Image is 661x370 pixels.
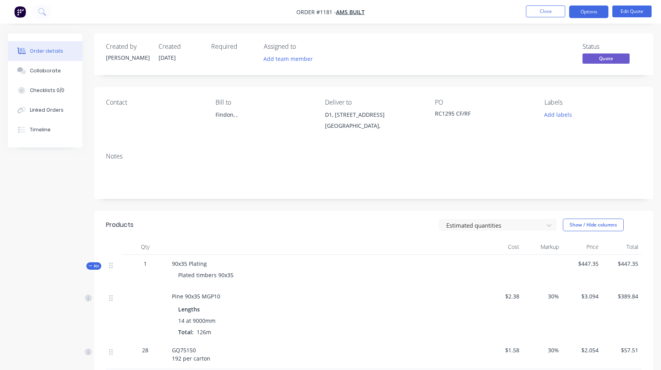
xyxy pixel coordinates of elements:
button: Order details [8,41,82,61]
span: Order #1181 - [296,8,336,16]
span: 126m [194,328,214,336]
div: Deliver to [325,99,422,106]
div: Assigned to [264,43,342,50]
button: Show / Hide columns [563,219,624,231]
div: Required [211,43,254,50]
div: Created [159,43,202,50]
div: Products [106,220,133,230]
div: Markup [522,239,562,255]
button: Add labels [540,109,576,120]
button: Linked Orders [8,100,82,120]
div: Checklists 0/0 [30,87,64,94]
button: Collaborate [8,61,82,81]
span: Quote [582,53,630,63]
div: Cost [483,239,522,255]
div: Findon, , [215,109,312,120]
span: $447.35 [565,260,599,268]
div: Bill to [215,99,312,106]
span: $2.38 [486,292,519,300]
span: $57.51 [605,346,638,354]
span: 30% [526,292,559,300]
button: Close [526,6,565,17]
div: [PERSON_NAME] [106,53,149,62]
div: Status [582,43,641,50]
span: Plated timbers 90x35 [178,271,234,279]
div: Price [562,239,602,255]
span: Kit [89,263,99,269]
div: Total [602,239,641,255]
div: Collaborate [30,67,61,74]
span: $3.094 [565,292,599,300]
a: AMS Built [336,8,365,16]
button: Options [569,6,608,18]
span: 14 at 9000mm [178,317,215,325]
div: Qty [122,239,169,255]
div: D1, [STREET_ADDRESS][GEOGRAPHIC_DATA], [325,109,422,134]
div: Order details [30,48,63,55]
div: Timeline [30,126,51,133]
button: Add team member [259,53,317,64]
div: Notes [106,153,641,160]
span: 28 [142,346,148,354]
button: Checklists 0/0 [8,81,82,100]
span: GQ75150 192 per carton [172,346,210,362]
button: Timeline [8,120,82,140]
div: PO [435,99,532,106]
span: $1.58 [486,346,519,354]
div: Created by [106,43,149,50]
div: Contact [106,99,203,106]
span: $389.84 [605,292,638,300]
span: Pine 90x35 MGP10 [172,293,220,300]
span: 30% [526,346,559,354]
div: RC1295 CF/RF [435,109,532,120]
div: Labels [544,99,641,106]
span: Total: [178,328,194,336]
button: Kit [86,262,101,270]
span: 1 [144,260,147,268]
div: Linked Orders [30,107,64,114]
div: [GEOGRAPHIC_DATA], [325,120,422,131]
span: $447.35 [605,260,638,268]
span: $2.054 [565,346,599,354]
button: Add team member [264,53,317,64]
span: Lengths [178,305,200,313]
span: [DATE] [159,54,176,61]
div: D1, [STREET_ADDRESS] [325,109,422,120]
div: Findon, , [215,109,312,134]
span: 90x35 Plating [172,260,207,267]
button: Edit Quote [612,6,652,17]
img: Factory [14,6,26,18]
